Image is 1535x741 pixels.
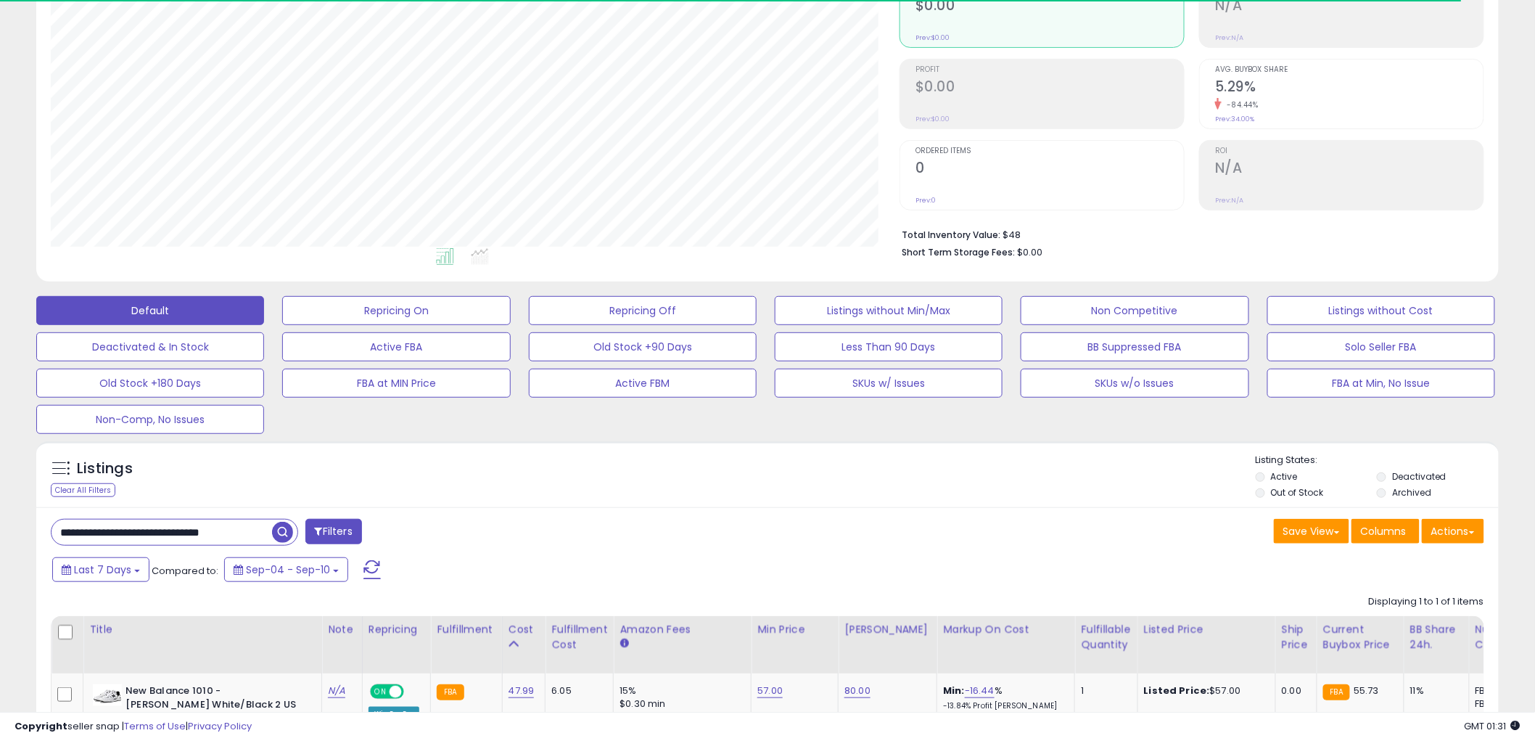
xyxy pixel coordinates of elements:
[529,296,757,325] button: Repricing Off
[328,622,356,637] div: Note
[52,557,149,582] button: Last 7 Days
[1465,719,1520,733] span: 2025-09-18 01:31 GMT
[1476,697,1523,711] div: FBM: 0
[89,622,316,637] div: Title
[1215,147,1483,155] span: ROI
[1476,622,1528,652] div: Num of Comp.
[844,684,871,698] a: 80.00
[1267,332,1495,361] button: Solo Seller FBA
[1267,296,1495,325] button: Listings without Cost
[1256,454,1499,467] p: Listing States:
[15,719,67,733] strong: Copyright
[775,369,1003,398] button: SKUs w/ Issues
[1021,369,1248,398] button: SKUs w/o Issues
[902,225,1473,242] li: $48
[1215,66,1483,74] span: Avg. Buybox Share
[1222,99,1259,110] small: -84.44%
[1144,622,1269,637] div: Listed Price
[1215,33,1243,42] small: Prev: N/A
[36,332,264,361] button: Deactivated & In Stock
[369,622,425,637] div: Repricing
[915,33,950,42] small: Prev: $0.00
[437,622,495,637] div: Fulfillment
[509,622,540,637] div: Cost
[15,720,252,734] div: seller snap | |
[620,637,628,650] small: Amazon Fees.
[551,684,602,697] div: 6.05
[1215,78,1483,98] h2: 5.29%
[437,684,464,700] small: FBA
[1274,519,1349,544] button: Save View
[1282,622,1311,652] div: Ship Price
[775,332,1003,361] button: Less Than 90 Days
[1271,470,1298,483] label: Active
[915,78,1184,98] h2: $0.00
[282,369,510,398] button: FBA at MIN Price
[51,483,115,497] div: Clear All Filters
[509,684,535,698] a: 47.99
[77,459,133,479] h5: Listings
[937,616,1075,674] th: The percentage added to the cost of goods (COGS) that forms the calculator for Min & Max prices.
[74,562,131,577] span: Last 7 Days
[124,719,186,733] a: Terms of Use
[36,369,264,398] button: Old Stock +180 Days
[1081,684,1126,697] div: 1
[1392,486,1431,499] label: Archived
[1017,245,1042,259] span: $0.00
[1081,622,1131,652] div: Fulfillable Quantity
[757,622,832,637] div: Min Price
[36,296,264,325] button: Default
[1271,486,1324,499] label: Out of Stock
[529,369,757,398] button: Active FBM
[305,519,362,544] button: Filters
[36,405,264,434] button: Non-Comp, No Issues
[93,684,122,706] img: 31WzpVIvWAL._SL40_.jpg
[620,622,745,637] div: Amazon Fees
[1410,684,1458,697] div: 11%
[915,147,1184,155] span: Ordered Items
[757,684,783,698] a: 57.00
[1323,622,1398,652] div: Current Buybox Price
[152,564,218,578] span: Compared to:
[371,686,390,698] span: ON
[246,562,330,577] span: Sep-04 - Sep-10
[620,684,740,697] div: 15%
[1361,524,1407,539] span: Columns
[915,196,936,205] small: Prev: 0
[844,622,931,637] div: [PERSON_NAME]
[1267,369,1495,398] button: FBA at Min, No Issue
[1144,684,1264,697] div: $57.00
[402,686,425,698] span: OFF
[965,684,995,698] a: -16.44
[902,246,1015,258] b: Short Term Storage Fees:
[943,684,965,697] b: Min:
[943,684,1063,711] div: %
[551,622,607,652] div: Fulfillment Cost
[915,115,950,123] small: Prev: $0.00
[529,332,757,361] button: Old Stock +90 Days
[1351,519,1420,544] button: Columns
[1392,470,1446,483] label: Deactivated
[125,684,302,729] b: New Balance 1010 - [PERSON_NAME] White/Black 2 US Men's 5, Women's 6.5 Medium
[224,557,348,582] button: Sep-04 - Sep-10
[1323,684,1350,700] small: FBA
[1215,115,1254,123] small: Prev: 34.00%
[1215,160,1483,179] h2: N/A
[1021,332,1248,361] button: BB Suppressed FBA
[282,332,510,361] button: Active FBA
[620,697,740,711] div: $0.30 min
[1354,684,1379,697] span: 55.73
[1021,296,1248,325] button: Non Competitive
[282,296,510,325] button: Repricing On
[915,66,1184,74] span: Profit
[188,719,252,733] a: Privacy Policy
[1144,684,1210,697] b: Listed Price:
[1282,684,1306,697] div: 0.00
[1422,519,1484,544] button: Actions
[775,296,1003,325] button: Listings without Min/Max
[1476,684,1523,697] div: FBA: 3
[902,229,1000,241] b: Total Inventory Value:
[328,684,345,698] a: N/A
[1215,196,1243,205] small: Prev: N/A
[1369,595,1484,609] div: Displaying 1 to 1 of 1 items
